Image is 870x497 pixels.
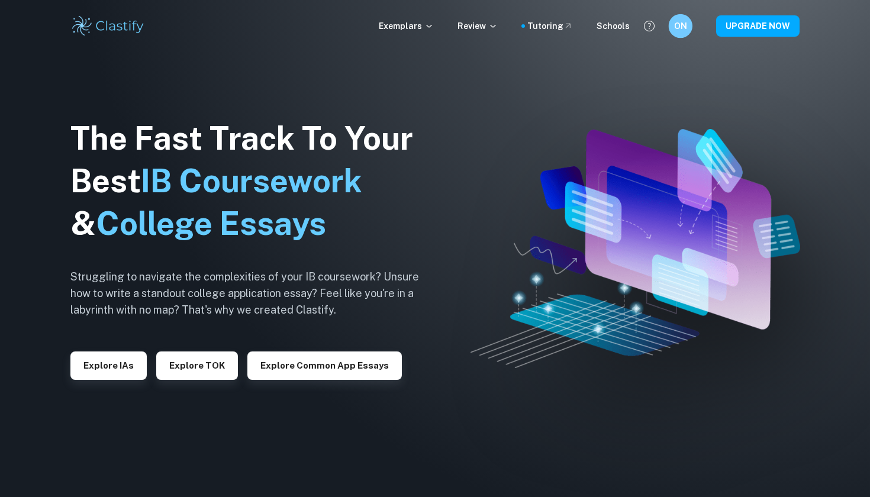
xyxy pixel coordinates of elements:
span: College Essays [96,205,326,242]
a: Explore TOK [156,359,238,370]
h6: ON [674,20,687,33]
img: Clastify logo [70,14,146,38]
span: IB Coursework [141,162,362,199]
p: Review [457,20,498,33]
img: Clastify hero [471,129,801,367]
a: Tutoring [527,20,573,33]
button: Explore Common App essays [247,351,402,380]
h1: The Fast Track To Your Best & [70,117,437,245]
p: Exemplars [379,20,434,33]
a: Schools [597,20,630,33]
a: Explore Common App essays [247,359,402,370]
button: UPGRADE NOW [716,15,800,37]
button: Explore IAs [70,351,147,380]
a: Explore IAs [70,359,147,370]
h6: Struggling to navigate the complexities of your IB coursework? Unsure how to write a standout col... [70,269,437,318]
button: Help and Feedback [639,16,659,36]
button: Explore TOK [156,351,238,380]
button: ON [669,14,692,38]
